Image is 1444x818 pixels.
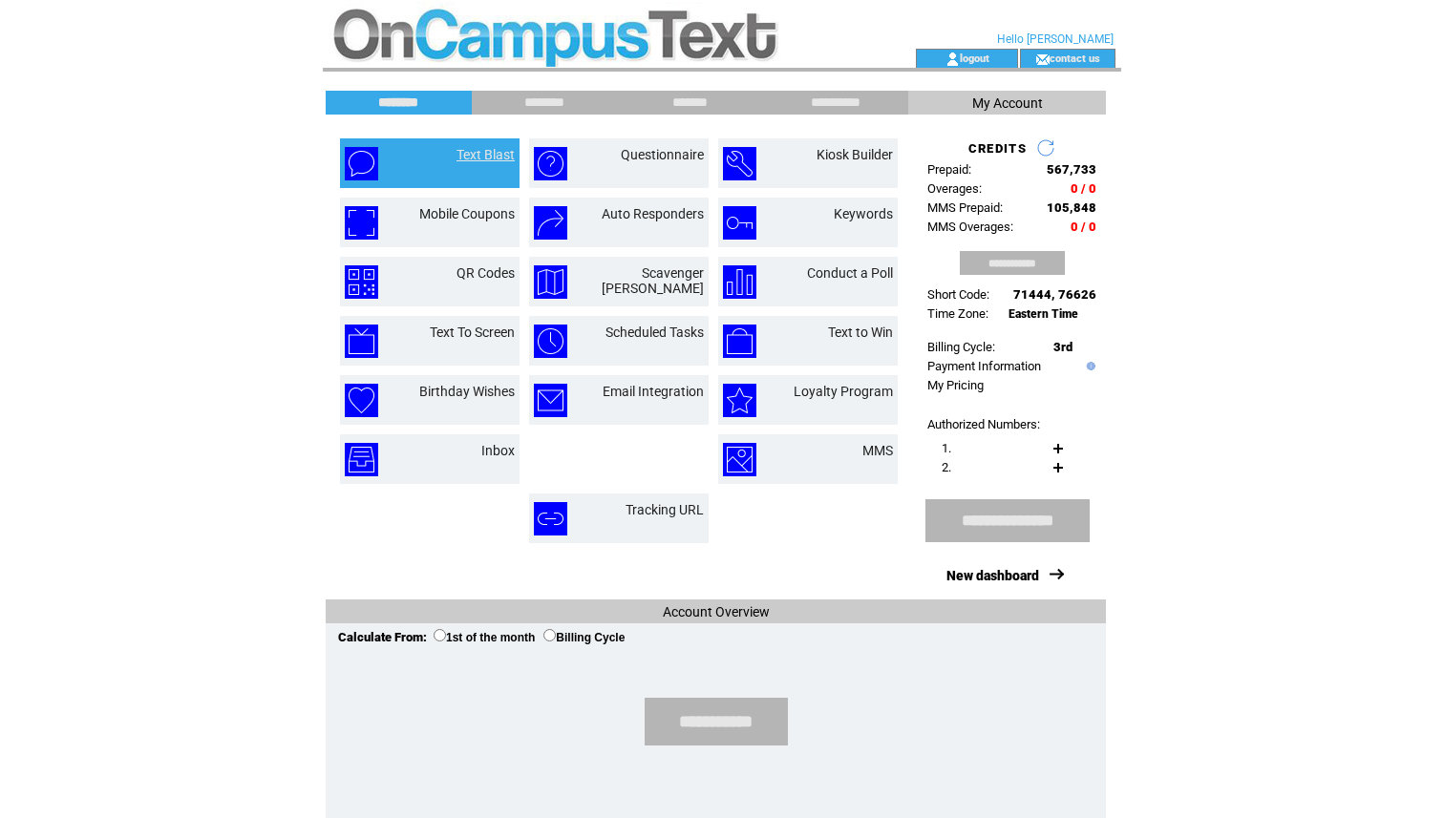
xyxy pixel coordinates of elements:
[927,287,989,302] span: Short Code:
[834,206,893,221] a: Keywords
[927,359,1041,373] a: Payment Information
[543,631,625,644] label: Billing Cycle
[968,141,1027,156] span: CREDITS
[927,306,988,321] span: Time Zone:
[534,325,567,358] img: scheduled-tasks.png
[817,147,893,162] a: Kiosk Builder
[1050,52,1100,64] a: contact us
[419,206,515,221] a: Mobile Coupons
[794,384,893,399] a: Loyalty Program
[1071,181,1096,196] span: 0 / 0
[723,325,756,358] img: text-to-win.png
[602,206,704,221] a: Auto Responders
[1053,340,1072,354] span: 3rd
[960,52,989,64] a: logout
[927,181,982,196] span: Overages:
[723,265,756,299] img: conduct-a-poll.png
[1009,307,1078,321] span: Eastern Time
[927,200,1003,215] span: MMS Prepaid:
[1071,220,1096,234] span: 0 / 0
[419,384,515,399] a: Birthday Wishes
[946,568,1039,583] a: New dashboard
[534,384,567,417] img: email-integration.png
[534,206,567,240] img: auto-responders.png
[434,629,446,641] input: 1st of the month
[345,265,378,299] img: qr-codes.png
[1047,162,1096,177] span: 567,733
[972,95,1043,111] span: My Account
[663,604,770,619] span: Account Overview
[602,265,704,296] a: Scavenger [PERSON_NAME]
[945,52,960,67] img: account_icon.gif
[997,32,1114,46] span: Hello [PERSON_NAME]
[345,325,378,358] img: text-to-screen.png
[481,443,515,458] a: Inbox
[430,325,515,340] a: Text To Screen
[457,265,515,281] a: QR Codes
[621,147,704,162] a: Questionnaire
[338,630,427,644] span: Calculate From:
[605,325,704,340] a: Scheduled Tasks
[927,378,984,392] a: My Pricing
[927,340,995,354] span: Billing Cycle:
[543,629,556,641] input: Billing Cycle
[807,265,893,281] a: Conduct a Poll
[603,384,704,399] a: Email Integration
[828,325,893,340] a: Text to Win
[1013,287,1096,302] span: 71444, 76626
[345,443,378,476] img: inbox.png
[534,502,567,535] img: tracking-url.png
[723,443,756,476] img: mms.png
[626,502,704,517] a: Tracking URL
[927,417,1040,431] span: Authorized Numbers:
[534,265,567,299] img: scavenger-hunt.png
[457,147,515,162] a: Text Blast
[927,220,1013,234] span: MMS Overages:
[1082,362,1095,370] img: help.gif
[927,162,971,177] span: Prepaid:
[345,384,378,417] img: birthday-wishes.png
[345,147,378,180] img: text-blast.png
[723,206,756,240] img: keywords.png
[862,443,893,458] a: MMS
[1047,200,1096,215] span: 105,848
[534,147,567,180] img: questionnaire.png
[723,147,756,180] img: kiosk-builder.png
[942,441,951,455] span: 1.
[942,460,951,474] span: 2.
[434,631,535,644] label: 1st of the month
[723,384,756,417] img: loyalty-program.png
[1035,52,1050,67] img: contact_us_icon.gif
[345,206,378,240] img: mobile-coupons.png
